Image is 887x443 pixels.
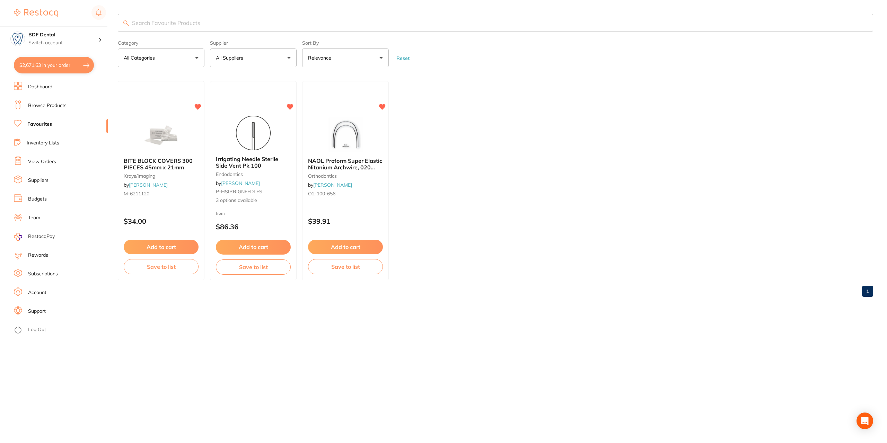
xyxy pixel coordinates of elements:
button: Add to cart [216,240,291,254]
p: Relevance [308,54,334,61]
b: Irrigating Needle Sterile Side Vent Pk 100 [216,156,291,169]
a: Support [28,308,46,315]
p: Switch account [28,39,98,46]
small: xrays/imaging [124,173,199,179]
a: Rewards [28,252,48,259]
button: All Suppliers [210,48,297,67]
button: Reset [394,55,412,61]
button: All Categories [118,48,204,67]
span: BITE BLOCK COVERS 300 PIECES 45mm x 21mm [124,157,193,170]
p: All Suppliers [216,54,246,61]
a: [PERSON_NAME] [221,180,260,186]
a: Restocq Logo [14,5,58,21]
button: Log Out [14,325,106,336]
span: by [216,180,260,186]
span: P-HSIRRIGNEEDLES [216,188,262,195]
a: 1 [862,284,873,298]
span: RestocqPay [28,233,55,240]
a: Account [28,289,46,296]
span: by [308,182,352,188]
a: Subscriptions [28,271,58,277]
button: Add to cart [308,240,383,254]
a: [PERSON_NAME] [313,182,352,188]
a: Favourites [27,121,52,128]
a: Dashboard [28,83,52,90]
button: $2,671.63 in your order [14,57,94,73]
input: Search Favourite Products [118,14,873,32]
b: BITE BLOCK COVERS 300 PIECES 45mm x 21mm [124,158,199,170]
a: Browse Products [28,102,67,109]
span: from [216,211,225,216]
a: Log Out [28,326,46,333]
button: Add to cart [124,240,199,254]
img: NAOL Proform Super Elastic Nitanium Archwire, 020 Upper, 10-Pack [323,117,368,152]
button: Save to list [216,259,291,275]
a: Budgets [28,196,47,203]
label: Supplier [210,40,297,46]
a: RestocqPay [14,233,55,241]
a: Inventory Lists [27,140,59,147]
a: [PERSON_NAME] [129,182,168,188]
span: O2-100-656 [308,191,335,197]
label: Sort By [302,40,389,46]
b: NAOL Proform Super Elastic Nitanium Archwire, 020 Upper, 10-Pack [308,158,383,170]
span: by [124,182,168,188]
button: Save to list [308,259,383,274]
small: endodontics [216,171,291,177]
img: Irrigating Needle Sterile Side Vent Pk 100 [231,116,276,150]
button: Save to list [124,259,199,274]
h4: BDF Dental [28,32,98,38]
small: orthodontics [308,173,383,179]
span: 3 options available [216,197,291,204]
p: $86.36 [216,223,291,231]
label: Category [118,40,204,46]
p: All Categories [124,54,158,61]
img: BDF Dental [11,32,25,46]
span: Irrigating Needle Sterile Side Vent Pk 100 [216,156,278,169]
span: M-6211120 [124,191,149,197]
div: Open Intercom Messenger [857,413,873,429]
button: Relevance [302,48,389,67]
p: $39.91 [308,217,383,225]
a: Team [28,214,40,221]
a: View Orders [28,158,56,165]
img: RestocqPay [14,233,22,241]
p: $34.00 [124,217,199,225]
img: BITE BLOCK COVERS 300 PIECES 45mm x 21mm [139,117,184,152]
span: NAOL Proform Super Elastic Nitanium Archwire, 020 Upper, 10-Pack [308,157,382,177]
a: Suppliers [28,177,49,184]
img: Restocq Logo [14,9,58,17]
